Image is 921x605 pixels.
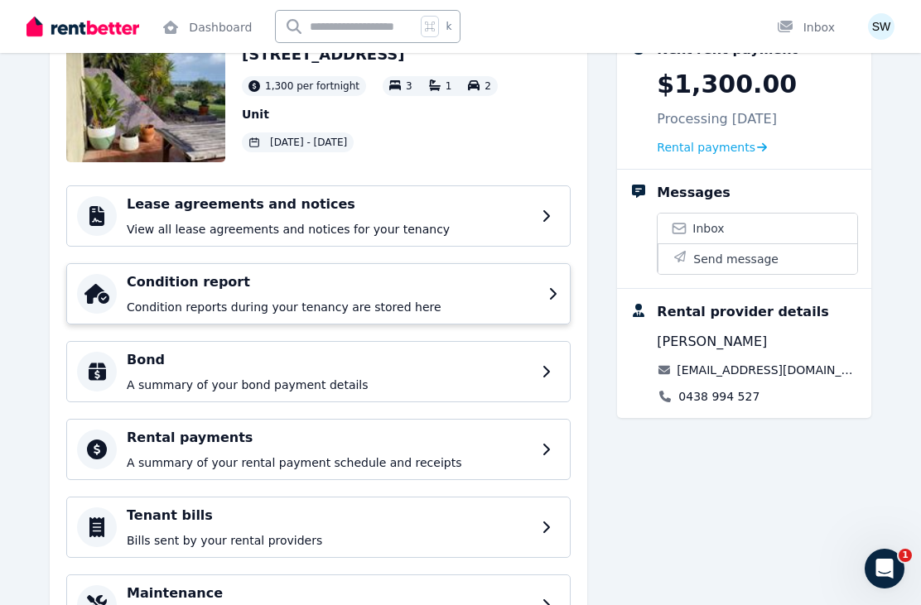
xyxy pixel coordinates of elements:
[692,220,724,237] span: Inbox
[127,583,532,603] h4: Maintenance
[127,221,532,238] p: View all lease agreements and notices for your tenancy
[657,139,767,156] a: Rental payments
[127,532,532,549] p: Bills sent by your rental providers
[678,388,759,405] a: 0438 994 527
[127,454,532,471] p: A summary of your rental payment schedule and receipts
[657,70,797,99] p: $1,300.00
[127,428,532,448] h4: Rental payments
[693,251,779,267] span: Send message
[657,302,828,322] div: Rental provider details
[657,109,777,129] p: Processing [DATE]
[899,549,912,562] span: 1
[868,13,894,40] img: Suzanne Williams
[127,299,538,315] p: Condition reports during your tenancy are stored here
[127,350,532,370] h4: Bond
[406,80,412,92] span: 3
[265,79,359,93] span: 1,300 per fortnight
[658,243,857,274] button: Send message
[127,272,538,292] h4: Condition report
[27,14,139,39] img: RentBetter
[127,506,532,526] h4: Tenant bills
[127,377,532,393] p: A summary of your bond payment details
[677,362,858,378] a: [EMAIL_ADDRESS][DOMAIN_NAME]
[446,20,451,33] span: k
[270,136,347,149] span: [DATE] - [DATE]
[485,80,491,92] span: 2
[777,19,835,36] div: Inbox
[657,139,755,156] span: Rental payments
[66,43,225,162] img: Property Url
[657,332,767,352] span: [PERSON_NAME]
[657,183,730,203] div: Messages
[127,194,532,214] h4: Lease agreements and notices
[446,80,452,92] span: 1
[658,214,857,243] a: Inbox
[242,43,498,66] h2: [STREET_ADDRESS]
[865,549,904,588] iframe: Intercom live chat
[242,106,498,122] p: Unit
